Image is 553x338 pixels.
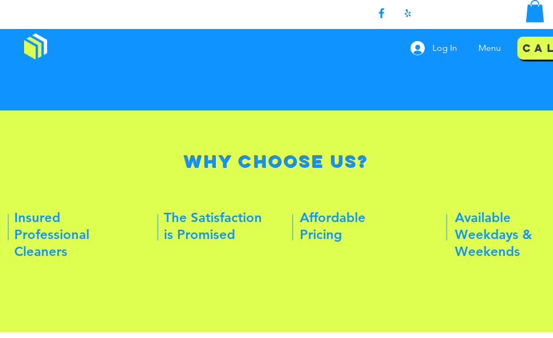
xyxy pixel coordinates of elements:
[403,38,465,59] button: Log In
[473,34,506,62] p: Menu
[24,33,47,60] img: Window Cleaning Budds, Affordable window cleaning services near me in Los Angeles
[375,7,388,20] img: Facebook
[470,34,512,62] div: Menu
[429,42,461,54] span: Log In
[300,209,366,242] span: Affordable Pricing
[401,7,414,20] img: Yelp!
[375,7,414,20] ul: Social Bar
[164,209,262,242] span: The Satisfaction is Promised
[184,151,369,173] span: Why Choose Us?
[14,209,89,259] span: Insured Professional Cleaners
[470,34,512,62] nav: Site
[455,209,532,259] span: Available Weekdays & Weekends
